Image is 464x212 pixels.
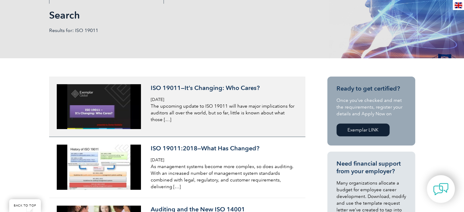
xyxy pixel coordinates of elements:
[151,145,295,152] h3: ISO 19011:2018—What Has Changed?
[336,124,390,136] a: Exemplar LINK
[151,84,295,92] h3: ISO 19011—It’s Changing: Who Cares?
[336,160,406,175] h3: Need financial support from your employer?
[151,163,295,190] p: As management systems become more complex, so does auditing. With an increased number of manageme...
[57,84,141,129] img: 687454907-900x480-1-300x160.jpg
[151,157,164,163] span: [DATE]
[9,199,41,212] a: BACK TO TOP
[151,103,295,123] p: The upcoming update to ISO 19011 will have major implications for auditors all over the world, bu...
[455,2,462,8] img: en
[49,9,283,21] h1: Search
[433,181,448,197] img: contact-chat.png
[336,97,406,117] p: Once you’ve checked and met the requirements, register your details and Apply Now on
[336,85,406,92] h3: Ready to get certified?
[49,77,305,137] a: ISO 19011—It’s Changing: Who Cares? [DATE] The upcoming update to ISO 19011 will have major impli...
[151,97,164,102] span: [DATE]
[49,137,305,198] a: ISO 19011:2018—What Has Changed? [DATE] As management systems become more complex, so does auditi...
[57,145,141,189] img: iso-190112018-what-has-changed-1-900x480-1-300x160.jpg
[49,27,232,34] p: Results for: ISO 19011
